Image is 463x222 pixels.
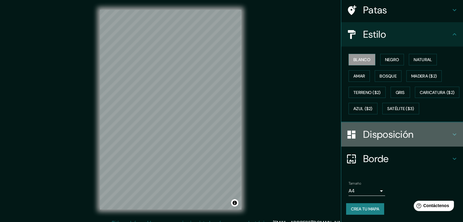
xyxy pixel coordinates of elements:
[363,152,389,165] font: Borde
[396,90,405,95] font: Gris
[387,106,414,112] font: Satélite ($3)
[385,57,399,62] font: Negro
[346,203,384,215] button: Crea tu mapa
[415,87,460,98] button: Caricatura ($2)
[349,103,377,114] button: Azul ($2)
[409,198,456,215] iframe: Lanzador de widgets de ayuda
[406,70,442,82] button: Madera ($2)
[341,122,463,147] div: Disposición
[353,73,365,79] font: Amar
[420,90,455,95] font: Caricatura ($2)
[411,73,437,79] font: Madera ($2)
[363,4,387,16] font: Patas
[353,106,373,112] font: Azul ($2)
[375,70,402,82] button: Bosque
[341,22,463,47] div: Estilo
[380,73,397,79] font: Bosque
[351,206,379,212] font: Crea tu mapa
[100,10,241,210] canvas: Mapa
[349,87,386,98] button: Terreno ($2)
[231,199,238,206] button: Activar o desactivar atribución
[353,57,370,62] font: Blanco
[349,188,355,194] font: A4
[414,57,432,62] font: Natural
[353,90,381,95] font: Terreno ($2)
[349,186,385,196] div: A4
[391,87,410,98] button: Gris
[349,70,370,82] button: Amar
[409,54,437,65] button: Natural
[363,128,413,141] font: Disposición
[380,54,404,65] button: Negro
[349,181,361,186] font: Tamaño
[382,103,419,114] button: Satélite ($3)
[341,147,463,171] div: Borde
[349,54,375,65] button: Blanco
[363,28,386,41] font: Estilo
